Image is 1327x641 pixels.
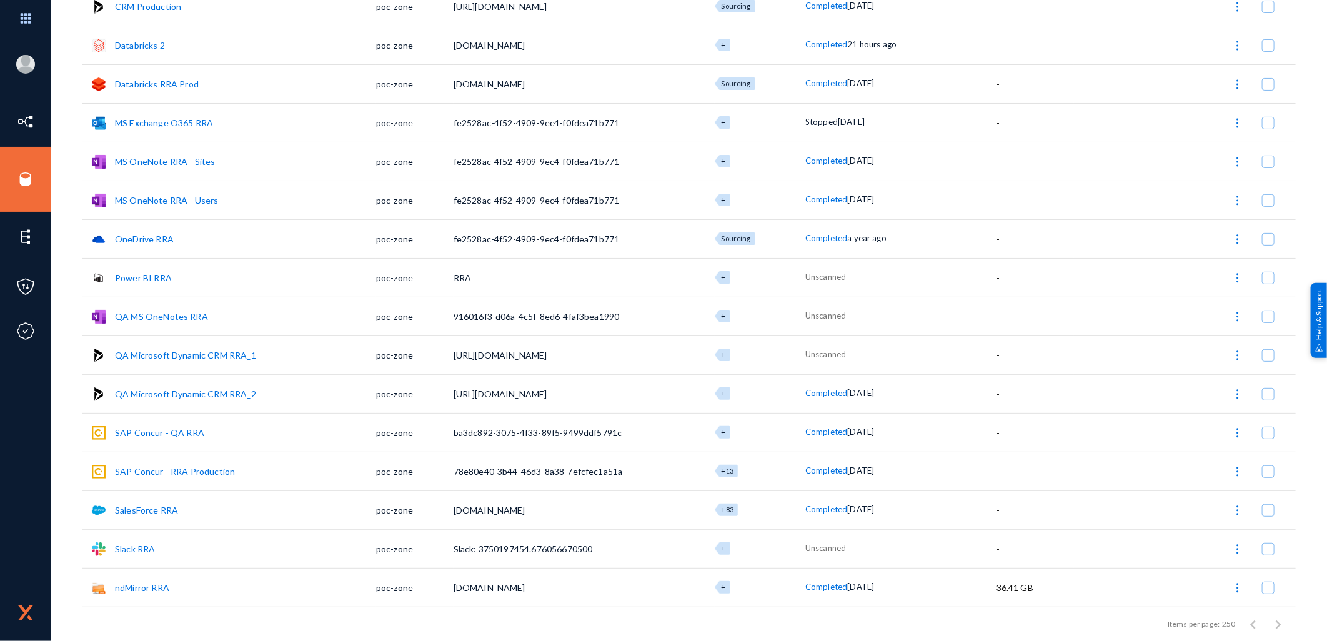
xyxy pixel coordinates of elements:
[92,39,106,52] img: databricks.png
[805,465,847,475] span: Completed
[454,350,547,360] span: [URL][DOMAIN_NAME]
[722,312,726,320] span: +
[805,1,847,11] span: Completed
[115,234,174,244] a: OneDrive RRA
[1231,1,1244,13] img: icon-more.svg
[92,194,106,207] img: onenote.png
[805,543,846,553] span: Unscanned
[376,103,454,142] td: poc-zone
[848,78,875,88] span: [DATE]
[848,1,875,11] span: [DATE]
[722,273,726,281] span: +
[376,374,454,413] td: poc-zone
[115,272,172,283] a: Power BI RRA
[1315,344,1323,352] img: help_support.svg
[115,311,208,322] a: QA MS OneNotes RRA
[92,426,106,440] img: sapconcur.svg
[115,505,178,515] a: SalesForce RRA
[454,389,547,399] span: [URL][DOMAIN_NAME]
[848,427,875,437] span: [DATE]
[996,529,1074,568] td: -
[805,78,847,88] span: Completed
[454,582,525,593] span: [DOMAIN_NAME]
[92,116,106,130] img: o365mail.svg
[92,155,106,169] img: onenote.png
[1231,504,1244,517] img: icon-more.svg
[92,310,106,324] img: onenote.png
[115,389,256,399] a: QA Microsoft Dynamic CRM RRA_2
[1231,349,1244,362] img: icon-more.svg
[115,350,256,360] a: QA Microsoft Dynamic CRM RRA_1
[115,466,235,477] a: SAP Concur - RRA Production
[454,156,620,167] span: fe2528ac-4f52-4909-9ec4-f0fdea71b771
[805,427,847,437] span: Completed
[1231,78,1244,91] img: icon-more.svg
[848,504,875,514] span: [DATE]
[454,505,525,515] span: [DOMAIN_NAME]
[722,234,751,242] span: Sourcing
[1231,427,1244,439] img: icon-more.svg
[805,349,846,359] span: Unscanned
[92,542,106,556] img: slack.svg
[376,490,454,529] td: poc-zone
[996,413,1074,452] td: -
[454,234,620,244] span: fe2528ac-4f52-4909-9ec4-f0fdea71b771
[848,465,875,475] span: [DATE]
[454,272,471,283] span: RRA
[996,103,1074,142] td: -
[115,1,181,12] a: CRM Production
[454,117,620,128] span: fe2528ac-4f52-4909-9ec4-f0fdea71b771
[376,413,454,452] td: poc-zone
[996,258,1074,297] td: -
[805,388,847,398] span: Completed
[1311,283,1327,358] div: Help & Support
[722,79,751,87] span: Sourcing
[996,142,1074,181] td: -
[1231,465,1244,478] img: icon-more.svg
[115,40,165,51] a: Databricks 2
[92,232,106,246] img: onedrive.png
[805,311,846,320] span: Unscanned
[1231,311,1244,323] img: icon-more.svg
[1231,117,1244,129] img: icon-more.svg
[722,467,733,475] span: +13
[722,389,726,397] span: +
[996,335,1074,374] td: -
[454,195,620,206] span: fe2528ac-4f52-4909-9ec4-f0fdea71b771
[92,77,106,91] img: databricksfs.png
[1231,156,1244,168] img: icon-more.svg
[16,55,35,74] img: blank-profile-picture.png
[848,233,887,243] span: a year ago
[1231,582,1244,594] img: icon-more.svg
[454,79,525,89] span: [DOMAIN_NAME]
[16,227,35,246] img: icon-elements.svg
[996,490,1074,529] td: -
[115,195,219,206] a: MS OneNote RRA - Users
[1231,39,1244,52] img: icon-more.svg
[722,350,726,359] span: +
[722,505,733,514] span: +83
[996,452,1074,490] td: -
[1231,543,1244,555] img: icon-more.svg
[16,112,35,131] img: icon-inventory.svg
[805,582,847,592] span: Completed
[838,117,865,127] span: [DATE]
[454,311,620,322] span: 916016f3-d06a-4c5f-8ed6-4faf3bea1990
[722,196,726,204] span: +
[1231,272,1244,284] img: icon-more.svg
[1241,611,1266,636] button: Previous page
[115,117,213,128] a: MS Exchange O365 RRA
[1231,388,1244,400] img: icon-more.svg
[376,568,454,607] td: poc-zone
[996,297,1074,335] td: -
[805,233,847,243] span: Completed
[805,194,847,204] span: Completed
[376,181,454,219] td: poc-zone
[722,428,726,436] span: +
[996,26,1074,64] td: -
[722,2,751,10] span: Sourcing
[454,1,547,12] span: [URL][DOMAIN_NAME]
[805,272,846,282] span: Unscanned
[996,374,1074,413] td: -
[16,277,35,296] img: icon-policies.svg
